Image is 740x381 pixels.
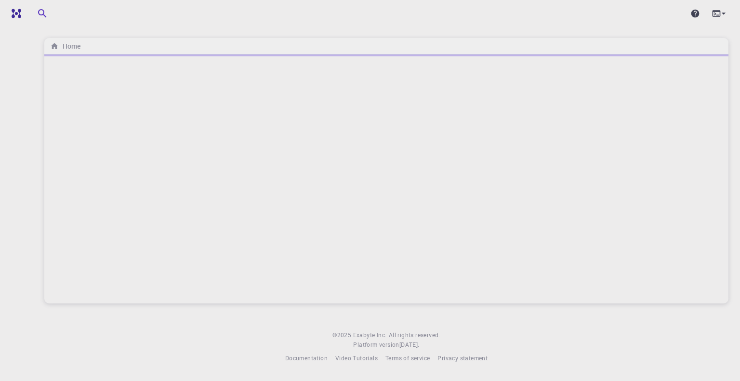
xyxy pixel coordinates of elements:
span: Platform version [353,340,399,350]
span: Exabyte Inc. [353,331,387,339]
span: Privacy statement [437,354,488,362]
a: Exabyte Inc. [353,330,387,340]
nav: breadcrumb [48,41,82,52]
h6: Home [59,41,80,52]
a: Documentation [285,354,328,363]
a: Terms of service [385,354,430,363]
span: All rights reserved. [389,330,440,340]
span: © 2025 [332,330,353,340]
a: Privacy statement [437,354,488,363]
img: logo [8,9,21,18]
a: Video Tutorials [335,354,378,363]
span: Video Tutorials [335,354,378,362]
span: Documentation [285,354,328,362]
span: [DATE] . [399,341,420,348]
a: [DATE]. [399,340,420,350]
span: Terms of service [385,354,430,362]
